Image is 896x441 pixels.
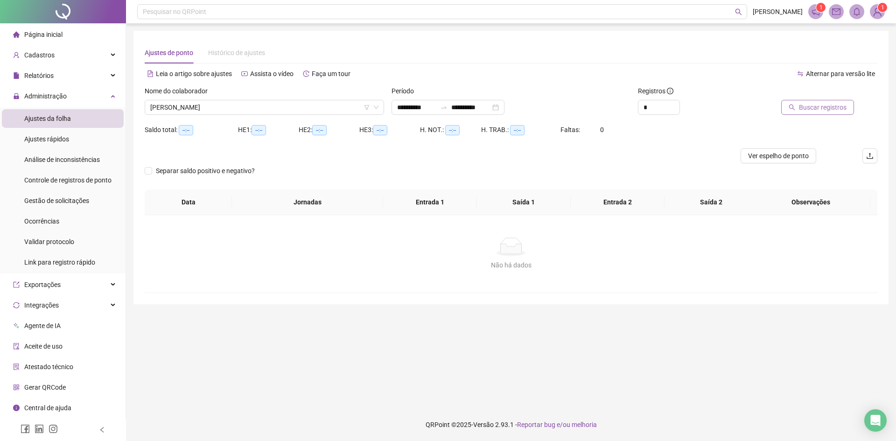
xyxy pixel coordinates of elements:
span: instagram [49,424,58,434]
span: sync [13,302,20,308]
th: Entrada 2 [571,189,665,215]
span: --:-- [445,125,460,135]
div: H. NOT.: [420,125,481,135]
span: Ajustes de ponto [145,49,193,56]
th: Observações [751,189,870,215]
span: Buscar registros [799,102,847,112]
span: linkedin [35,424,44,434]
span: qrcode [13,384,20,391]
div: H. TRAB.: [481,125,560,135]
span: Página inicial [24,31,63,38]
span: Gestão de solicitações [24,197,89,204]
div: HE 1: [238,125,299,135]
th: Jornadas [232,189,383,215]
span: Controle de registros de ponto [24,176,112,184]
th: Saída 1 [477,189,571,215]
span: user-add [13,52,20,58]
span: Ocorrências [24,217,59,225]
span: --:-- [312,125,327,135]
span: --:-- [510,125,525,135]
span: swap [797,70,804,77]
span: 1 [881,4,884,11]
th: Saída 2 [665,189,758,215]
span: 1 [819,4,823,11]
div: Open Intercom Messenger [864,409,887,432]
span: Administração [24,92,67,100]
span: GABRIELA TEODORO AMORIM DA SILVA [150,100,378,114]
span: Link para registro rápido [24,259,95,266]
span: Ver espelho de ponto [748,151,809,161]
span: Agente de IA [24,322,61,329]
button: Buscar registros [781,100,854,115]
span: Faltas: [560,126,581,133]
span: file-text [147,70,154,77]
span: Leia o artigo sobre ajustes [156,70,232,77]
label: Nome do colaborador [145,86,214,96]
span: filter [364,105,370,110]
span: Faça um tour [312,70,350,77]
div: Saldo total: [145,125,238,135]
span: mail [832,7,840,16]
span: Atestado técnico [24,363,73,371]
span: left [99,427,105,433]
span: Reportar bug e/ou melhoria [517,421,597,428]
span: Ajustes da folha [24,115,71,122]
span: swap-right [440,104,448,111]
span: Registros [638,86,673,96]
div: HE 3: [359,125,420,135]
span: Assista o vídeo [250,70,294,77]
span: Histórico de ajustes [208,49,265,56]
div: Não há dados [156,260,866,270]
span: history [303,70,309,77]
span: search [735,8,742,15]
span: Observações [759,197,863,207]
span: export [13,281,20,288]
span: lock [13,93,20,99]
span: notification [812,7,820,16]
span: Relatórios [24,72,54,79]
span: Central de ajuda [24,404,71,412]
th: Entrada 1 [383,189,477,215]
label: Período [392,86,420,96]
span: info-circle [667,88,673,94]
span: Versão [473,421,494,428]
span: Cadastros [24,51,55,59]
sup: 1 [816,3,826,12]
span: youtube [241,70,248,77]
sup: Atualize o seu contato no menu Meus Dados [878,3,887,12]
button: Ver espelho de ponto [741,148,816,163]
span: Validar protocolo [24,238,74,245]
span: Exportações [24,281,61,288]
span: solution [13,364,20,370]
span: --:-- [373,125,387,135]
span: Integrações [24,301,59,309]
span: Aceite de uso [24,343,63,350]
span: home [13,31,20,38]
span: search [789,104,795,111]
span: Alternar para versão lite [806,70,875,77]
span: facebook [21,424,30,434]
span: Gerar QRCode [24,384,66,391]
span: file [13,72,20,79]
span: bell [853,7,861,16]
span: 0 [600,126,604,133]
span: Ajustes rápidos [24,135,69,143]
footer: QRPoint © 2025 - 2.93.1 - [126,408,896,441]
span: info-circle [13,405,20,411]
span: down [373,105,379,110]
span: Análise de inconsistências [24,156,100,163]
div: HE 2: [299,125,359,135]
span: --:-- [179,125,193,135]
span: [PERSON_NAME] [753,7,803,17]
span: to [440,104,448,111]
span: --:-- [252,125,266,135]
span: audit [13,343,20,350]
span: Separar saldo positivo e negativo? [152,166,259,176]
span: upload [866,152,874,160]
img: 87198 [870,5,884,19]
th: Data [145,189,232,215]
